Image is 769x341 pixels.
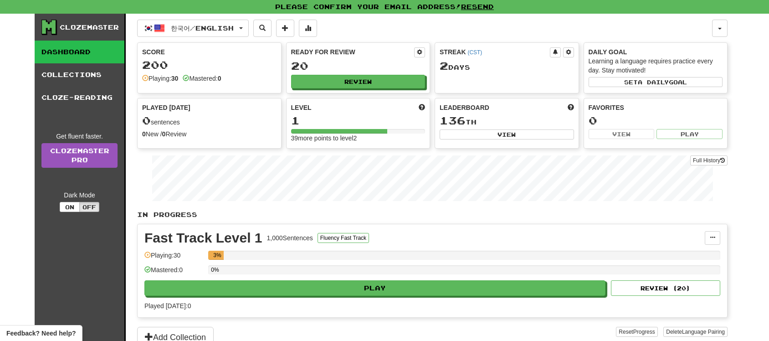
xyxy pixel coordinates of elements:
[142,130,146,138] strong: 0
[663,327,728,337] button: DeleteLanguage Pairing
[253,20,272,37] button: Search sentences
[35,86,124,109] a: Cloze-Reading
[142,74,178,83] div: Playing:
[137,20,249,37] button: 한국어/English
[142,114,151,127] span: 0
[162,130,166,138] strong: 0
[41,191,118,200] div: Dark Mode
[218,75,221,82] strong: 0
[211,251,223,260] div: 3%
[137,210,728,219] p: In Progress
[440,60,574,72] div: Day s
[142,47,277,57] div: Score
[299,20,317,37] button: More stats
[171,24,234,32] span: 한국어 / English
[291,103,312,112] span: Level
[183,74,221,83] div: Mastered:
[291,47,415,57] div: Ready for Review
[142,59,277,71] div: 200
[6,329,76,338] span: Open feedback widget
[589,47,723,57] div: Daily Goal
[171,75,179,82] strong: 30
[440,115,574,127] div: th
[461,3,494,10] a: Resend
[291,75,426,88] button: Review
[589,103,723,112] div: Favorites
[633,329,655,335] span: Progress
[440,114,466,127] span: 136
[440,129,574,139] button: View
[690,155,728,165] button: Full History
[41,132,118,141] div: Get fluent faster.
[142,129,277,139] div: New / Review
[568,103,574,112] span: This week in points, UTC
[291,60,426,72] div: 20
[656,129,723,139] button: Play
[60,202,80,212] button: On
[144,280,605,296] button: Play
[35,63,124,86] a: Collections
[440,103,489,112] span: Leaderboard
[142,115,277,127] div: sentences
[35,41,124,63] a: Dashboard
[419,103,425,112] span: Score more points to level up
[589,77,723,87] button: Seta dailygoal
[41,143,118,168] a: ClozemasterPro
[60,23,119,32] div: Clozemaster
[291,115,426,126] div: 1
[638,79,669,85] span: a daily
[611,280,720,296] button: Review (20)
[267,233,313,243] div: 1,000 Sentences
[142,103,190,112] span: Played [DATE]
[318,233,369,243] button: Fluency Fast Track
[616,327,657,337] button: ResetProgress
[144,231,262,245] div: Fast Track Level 1
[589,129,655,139] button: View
[291,134,426,143] div: 39 more points to level 2
[144,265,204,280] div: Mastered: 0
[79,202,99,212] button: Off
[440,59,448,72] span: 2
[589,115,723,126] div: 0
[144,251,204,266] div: Playing: 30
[276,20,294,37] button: Add sentence to collection
[682,329,725,335] span: Language Pairing
[144,302,191,310] span: Played [DATE]: 0
[440,47,550,57] div: Streak
[467,49,482,56] a: (CST)
[589,57,723,75] div: Learning a language requires practice every day. Stay motivated!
